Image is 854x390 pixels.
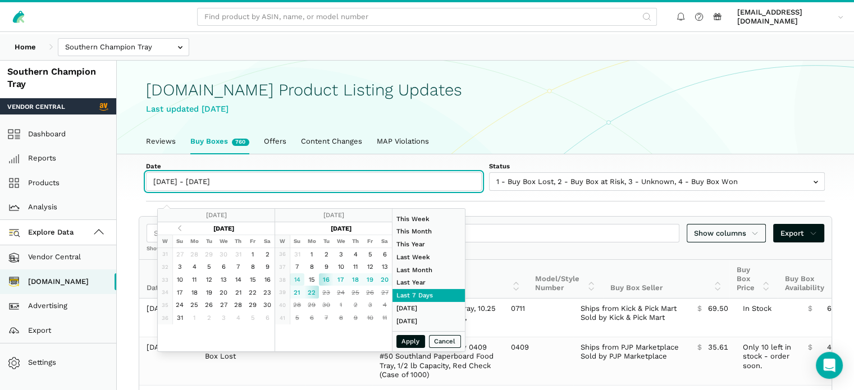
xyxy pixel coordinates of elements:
[202,247,216,260] td: 29
[245,311,260,324] td: 5
[275,299,290,311] td: 40
[319,299,334,311] td: 30
[139,130,183,153] a: Reviews
[708,343,728,352] span: 35.61
[245,299,260,311] td: 29
[304,311,319,324] td: 6
[504,337,574,386] td: 0409
[808,304,812,313] span: $
[304,299,319,311] td: 29
[187,311,202,324] td: 1
[146,81,825,99] h1: [DOMAIN_NAME] Product Listing Updates
[377,235,392,247] th: Sa
[377,286,392,299] td: 27
[172,311,187,324] td: 31
[392,289,465,302] li: Last 7 Days
[260,286,275,299] td: 23
[429,335,462,348] button: Cancel
[216,299,231,311] td: 27
[202,273,216,286] td: 12
[216,273,231,286] td: 13
[260,299,275,311] td: 30
[275,286,290,299] td: 39
[773,224,824,242] a: Export
[275,273,290,286] td: 38
[697,304,702,313] span: $
[158,273,172,286] td: 33
[304,286,319,299] td: 22
[260,235,275,247] th: Sa
[573,299,690,337] td: Ships from Kick & Pick Mart Sold by Kick & Pick Mart
[489,172,825,191] input: 1 - Buy Box Lost, 2 - Buy Box at Risk, 3 - Unknown, 4 - Buy Box Won
[187,286,202,299] td: 18
[304,273,319,286] td: 15
[780,228,817,239] span: Export
[158,286,172,299] td: 34
[573,337,690,386] td: Ships from PJP Marketplace Sold by PJP Marketplace
[216,311,231,324] td: 3
[231,260,245,273] td: 7
[363,286,377,299] td: 26
[489,162,825,171] label: Status
[687,224,766,242] a: Show columns
[231,273,245,286] td: 14
[319,311,334,324] td: 7
[158,299,172,311] td: 35
[392,314,465,327] li: [DATE]
[275,260,290,273] td: 37
[369,130,436,153] a: MAP Violations
[202,260,216,273] td: 5
[603,260,729,299] th: Buy Box Seller: activate to sort column ascending
[304,222,377,235] th: [DATE]
[334,273,348,286] td: 17
[348,247,363,260] td: 4
[392,251,465,264] li: Last Week
[504,299,574,337] td: 0711
[187,247,202,260] td: 28
[392,225,465,238] li: This Month
[58,38,189,57] input: Southern Champion Tray
[187,222,260,235] th: [DATE]
[247,337,305,386] td: -
[158,247,172,260] td: 31
[187,273,202,286] td: 11
[737,8,834,26] span: [EMAIL_ADDRESS][DOMAIN_NAME]
[392,212,465,225] li: This Week
[372,337,504,386] td: Southern Champion Tray 0409 #50 Southland Paperboard Food Tray, 1/2 lb Capacity, Red Check (Case ...
[319,260,334,273] td: 9
[172,235,187,247] th: Su
[392,238,465,251] li: This Year
[736,337,801,386] td: Only 10 left in stock - order soon.
[232,139,249,146] span: New buy boxes in the last week
[734,6,847,28] a: [EMAIL_ADDRESS][DOMAIN_NAME]
[363,273,377,286] td: 19
[392,302,465,315] li: [DATE]
[260,311,275,324] td: 6
[146,103,825,116] div: Last updated [DATE]
[139,260,202,299] th: Date: activate to sort column ascending
[392,276,465,289] li: Last Year
[334,247,348,260] td: 3
[260,260,275,273] td: 9
[304,247,319,260] td: 1
[348,273,363,286] td: 18
[290,260,304,273] td: 7
[231,299,245,311] td: 28
[319,235,334,247] th: Tu
[304,260,319,273] td: 8
[396,335,426,348] button: Apply
[694,228,759,239] span: Show columns
[363,299,377,311] td: 3
[392,263,465,276] li: Last Month
[348,311,363,324] td: 9
[231,247,245,260] td: 31
[363,311,377,324] td: 10
[334,235,348,247] th: We
[158,235,172,247] th: W
[290,311,304,324] td: 5
[275,235,290,247] th: W
[11,226,74,239] span: Explore Data
[231,286,245,299] td: 21
[7,66,109,91] div: Southern Champion Tray
[334,260,348,273] td: 10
